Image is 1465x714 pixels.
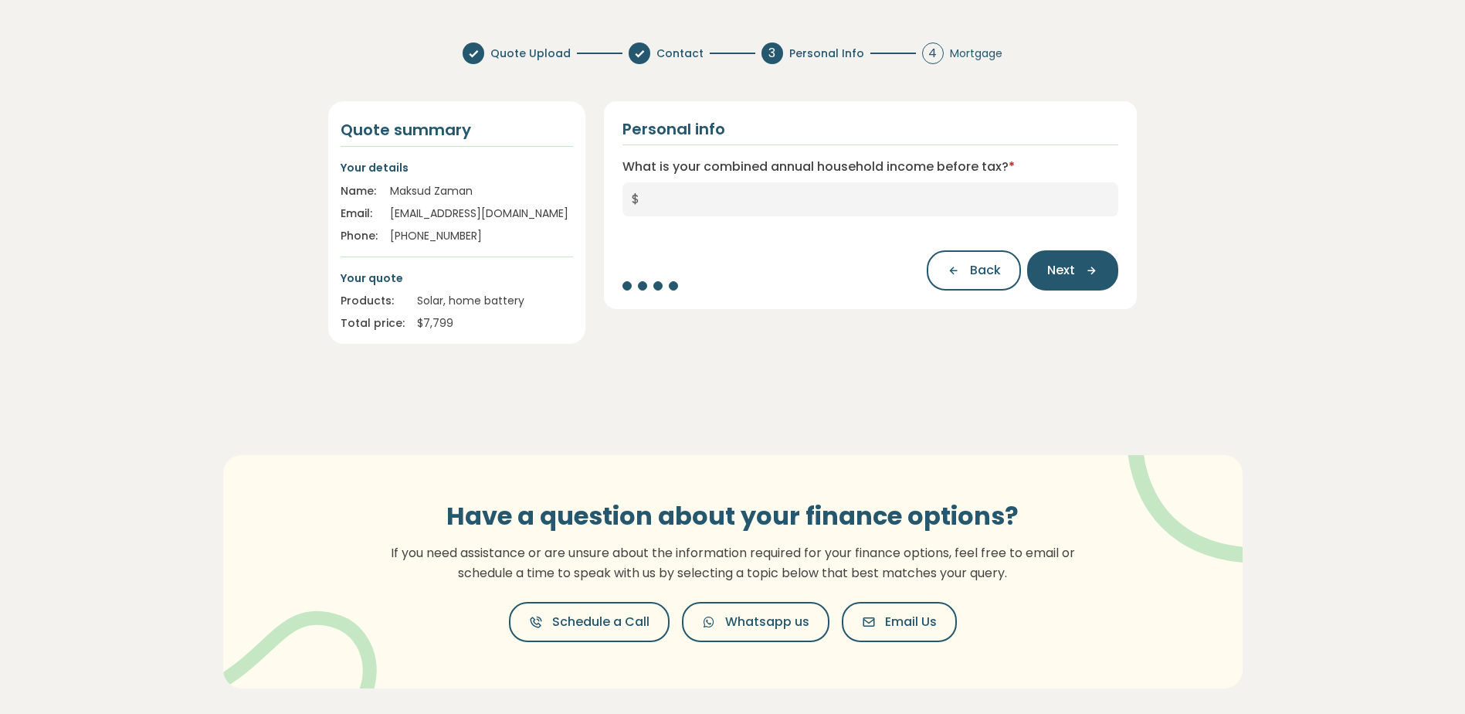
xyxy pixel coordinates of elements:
[390,206,573,222] div: [EMAIL_ADDRESS][DOMAIN_NAME]
[789,46,864,62] span: Personal Info
[390,183,573,199] div: Maksud Zaman
[341,315,405,331] div: Total price:
[552,613,649,631] span: Schedule a Call
[885,613,937,631] span: Email Us
[927,250,1021,291] button: Back
[341,228,378,244] div: Phone:
[842,602,957,642] button: Email Us
[341,293,405,309] div: Products:
[950,46,1002,62] span: Mortgage
[656,46,704,62] span: Contact
[970,261,1001,280] span: Back
[382,501,1084,531] h3: Have a question about your finance options?
[725,613,809,631] span: Whatsapp us
[509,602,670,642] button: Schedule a Call
[622,182,649,216] span: $
[682,602,829,642] button: Whatsapp us
[622,120,725,138] h2: Personal info
[341,270,573,287] p: Your quote
[341,183,378,199] div: Name:
[1047,261,1075,280] span: Next
[390,228,573,244] div: [PHONE_NUMBER]
[1027,250,1118,291] button: Next
[761,42,783,64] div: 3
[341,159,573,176] p: Your details
[622,158,1015,176] label: What is your combined annual household income before tax?
[341,206,378,222] div: Email:
[341,120,573,140] h4: Quote summary
[417,293,573,309] div: Solar, home battery
[490,46,571,62] span: Quote Upload
[1087,413,1289,563] img: vector
[417,315,573,331] div: $ 7,799
[382,543,1084,583] p: If you need assistance or are unsure about the information required for your finance options, fee...
[922,42,944,64] div: 4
